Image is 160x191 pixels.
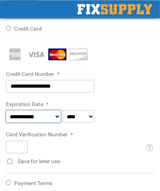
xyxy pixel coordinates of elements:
[70,48,88,60] img: Discover
[14,26,42,32] span: Credit Card
[6,71,54,77] span: Credit Card Number
[48,48,66,60] img: MasterCard
[6,131,68,138] span: Card Verification Number
[77,4,152,14] a: store logo
[27,48,45,60] img: Visa
[6,48,24,60] img: American Express
[14,180,52,186] span: Payment Terms
[18,158,61,164] span: Save for later use.
[6,101,43,107] span: Expiration Date
[77,4,152,14] img: Fix Industrial Supply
